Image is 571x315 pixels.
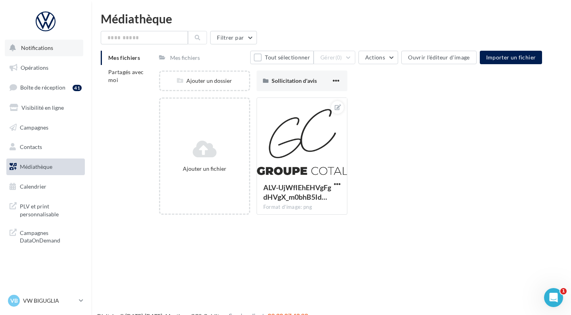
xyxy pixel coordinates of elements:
[73,85,82,91] div: 41
[544,288,563,307] iframe: Intercom live chat
[250,51,314,64] button: Tout sélectionner
[272,77,317,84] span: Sollicitation d'avis
[108,69,144,83] span: Partagés avec moi
[21,44,53,51] span: Notifications
[5,178,86,195] a: Calendrier
[401,51,476,64] button: Ouvrir l'éditeur d'image
[170,54,200,62] div: Mes fichiers
[20,84,65,91] span: Boîte de réception
[365,54,385,61] span: Actions
[5,224,86,248] a: Campagnes DataOnDemand
[5,99,86,116] a: Visibilité en ligne
[108,54,140,61] span: Mes fichiers
[20,124,48,130] span: Campagnes
[210,31,257,44] button: Filtrer par
[335,54,342,61] span: (0)
[5,59,86,76] a: Opérations
[101,13,561,25] div: Médiathèque
[163,165,245,173] div: Ajouter un fichier
[5,79,86,96] a: Boîte de réception41
[486,54,536,61] span: Importer un fichier
[21,104,64,111] span: Visibilité en ligne
[20,201,82,218] span: PLV et print personnalisable
[314,51,355,64] button: Gérer(0)
[5,158,86,175] a: Médiathèque
[20,183,46,190] span: Calendrier
[160,77,249,85] div: Ajouter un dossier
[20,163,52,170] span: Médiathèque
[358,51,398,64] button: Actions
[263,183,331,201] span: ALV-UjWfIEhEHVgFgdHVgX_m0bhB5IdSY-J9zEBVKNf0-cpfNbylzaub
[23,297,76,305] p: VW BIGUGLIA
[5,40,83,56] button: Notifications
[6,293,85,308] a: VB VW BIGUGLIA
[560,288,567,294] span: 1
[21,64,48,71] span: Opérations
[263,204,341,211] div: Format d'image: png
[5,198,86,221] a: PLV et print personnalisable
[480,51,542,64] button: Importer un fichier
[5,139,86,155] a: Contacts
[10,297,18,305] span: VB
[5,119,86,136] a: Campagnes
[20,227,82,244] span: Campagnes DataOnDemand
[20,143,42,150] span: Contacts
